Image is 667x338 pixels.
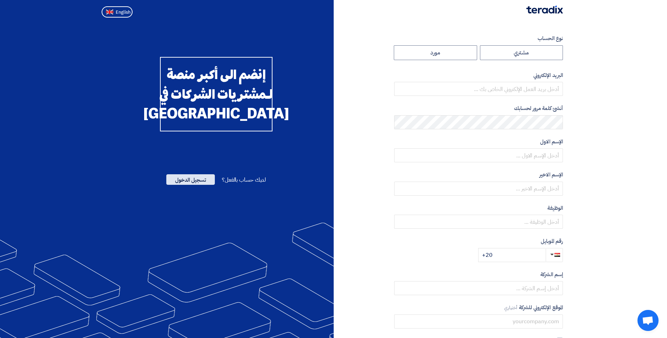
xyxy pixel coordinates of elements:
span: تسجيل الدخول [166,174,215,185]
input: أدخل الإسم الاول ... [394,148,563,162]
label: مورد [394,45,477,60]
input: أدخل إسم الشركة ... [394,281,563,295]
label: نوع الحساب [394,34,563,43]
span: لديك حساب بالفعل؟ [222,176,266,184]
span: أختياري [504,304,518,311]
input: أدخل رقم الموبايل ... [478,248,546,262]
label: مشتري [480,45,563,60]
label: الإسم الاخير [394,171,563,179]
input: أدخل الإسم الاخير ... [394,182,563,196]
label: البريد الإلكتروني [394,71,563,79]
label: الإسم الاول [394,138,563,146]
img: Teradix logo [526,6,563,14]
label: الوظيفة [394,204,563,212]
label: الموقع الإلكتروني للشركة [394,304,563,312]
button: English [102,6,133,18]
input: أدخل الوظيفة ... [394,215,563,229]
input: أدخل بريد العمل الإلكتروني الخاص بك ... [394,82,563,96]
a: تسجيل الدخول [166,176,215,184]
div: إنضم الى أكبر منصة لـمشتريات الشركات في [GEOGRAPHIC_DATA] [160,57,272,131]
label: أنشئ كلمة مرور لحسابك [394,104,563,112]
div: Open chat [637,310,659,331]
span: English [116,10,130,15]
label: إسم الشركة [394,271,563,279]
label: رقم الموبايل [394,237,563,245]
img: en-US.png [106,9,114,15]
input: yourcompany.com [394,314,563,329]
